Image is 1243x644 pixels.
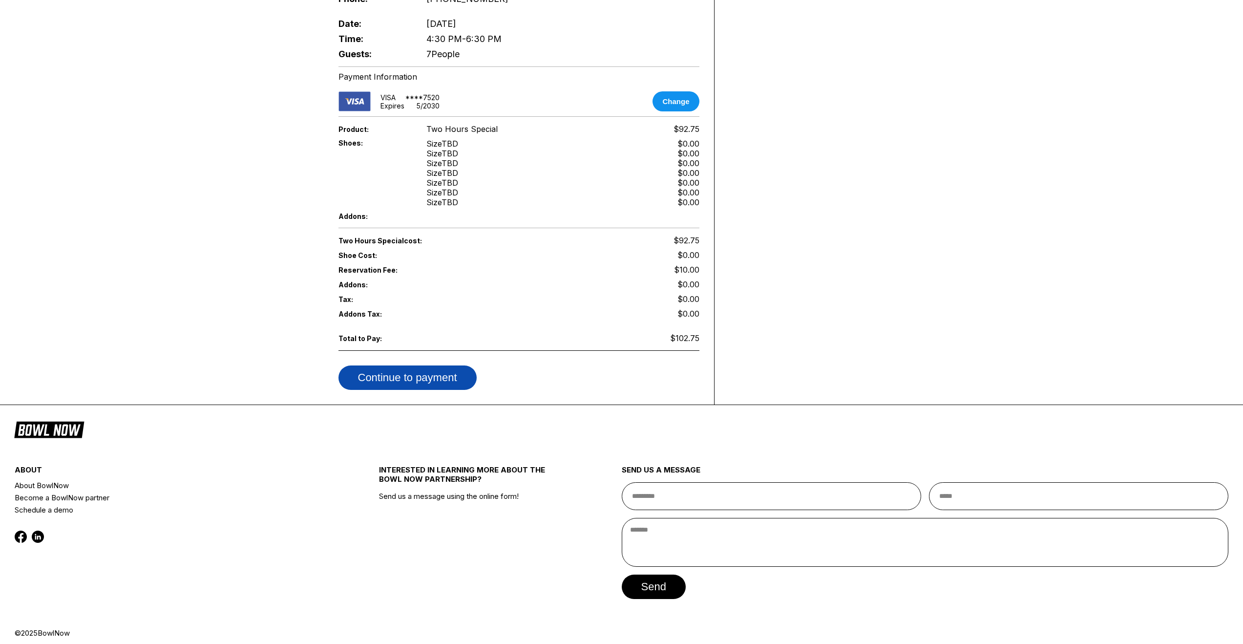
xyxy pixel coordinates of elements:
[15,492,318,504] a: Become a BowlNow partner
[677,309,699,319] span: $0.00
[677,168,699,178] div: $0.00
[674,124,699,134] span: $92.75
[380,93,396,102] div: VISA
[338,212,411,220] span: Addons:
[338,125,411,133] span: Product:
[15,465,318,479] div: about
[677,149,699,158] div: $0.00
[677,139,699,149] div: $0.00
[426,197,458,207] div: Size TBD
[653,91,699,111] button: Change
[338,72,699,82] div: Payment Information
[677,197,699,207] div: $0.00
[338,310,411,318] span: Addons Tax:
[426,49,460,59] span: 7 People
[426,34,502,44] span: 4:30 PM - 6:30 PM
[622,575,686,599] button: send
[677,178,699,188] div: $0.00
[15,628,1228,638] div: © 2025 BowlNow
[426,168,458,178] div: Size TBD
[379,465,561,492] div: INTERESTED IN LEARNING MORE ABOUT THE BOWL NOW PARTNERSHIP?
[674,265,699,275] span: $10.00
[426,188,458,197] div: Size TBD
[677,294,699,304] span: $0.00
[338,139,411,147] span: Shoes:
[677,279,699,289] span: $0.00
[338,251,411,259] span: Shoe Cost:
[426,139,458,149] div: Size TBD
[426,149,458,158] div: Size TBD
[677,158,699,168] div: $0.00
[15,479,318,492] a: About BowlNow
[338,280,411,289] span: Addons:
[338,266,519,274] span: Reservation Fee:
[338,49,411,59] span: Guests:
[622,465,1229,482] div: send us a message
[338,91,371,111] img: card
[677,188,699,197] div: $0.00
[426,19,456,29] span: [DATE]
[338,295,411,303] span: Tax:
[380,102,404,110] div: Expires
[670,333,699,343] span: $102.75
[15,504,318,516] a: Schedule a demo
[338,334,411,343] span: Total to Pay:
[417,102,440,110] div: 5 / 2030
[338,19,411,29] span: Date:
[338,236,519,245] span: Two Hours Special cost:
[426,158,458,168] div: Size TBD
[426,178,458,188] div: Size TBD
[426,124,498,134] span: Two Hours Special
[379,444,561,628] div: Send us a message using the online form!
[338,365,477,390] button: Continue to payment
[338,34,411,44] span: Time:
[677,250,699,260] span: $0.00
[674,236,699,245] span: $92.75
